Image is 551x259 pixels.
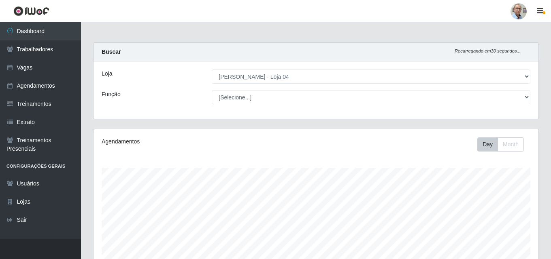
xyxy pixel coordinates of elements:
[477,137,524,152] div: First group
[455,48,521,53] i: Recarregando em 30 segundos...
[13,6,49,16] img: CoreUI Logo
[102,90,121,99] label: Função
[498,137,524,152] button: Month
[477,137,498,152] button: Day
[102,137,273,146] div: Agendamentos
[477,137,530,152] div: Toolbar with button groups
[102,48,121,55] strong: Buscar
[102,69,112,78] label: Loja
